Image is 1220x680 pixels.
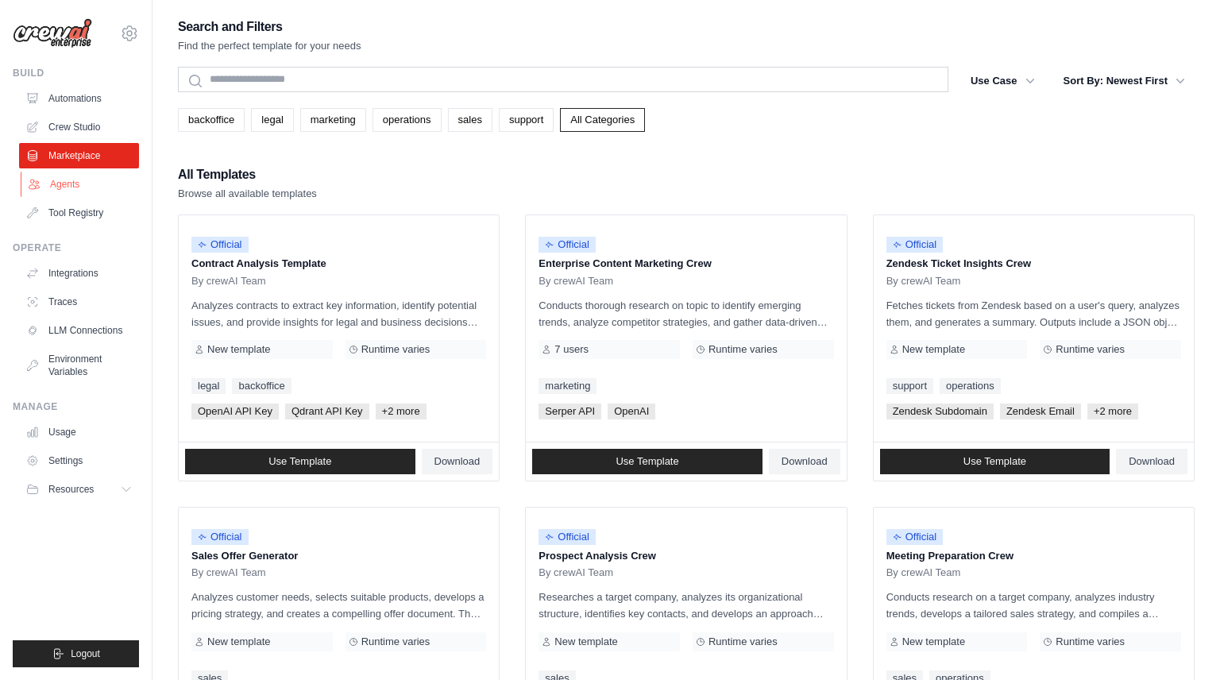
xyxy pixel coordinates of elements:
span: +2 more [1087,404,1138,419]
span: Download [434,455,481,468]
span: Official [539,237,596,253]
p: Prospect Analysis Crew [539,548,833,564]
a: Use Template [880,449,1110,474]
p: Analyzes customer needs, selects suitable products, develops a pricing strategy, and creates a co... [191,589,486,622]
div: Build [13,67,139,79]
div: Manage [13,400,139,413]
a: Automations [19,86,139,111]
span: Use Template [268,455,331,468]
a: backoffice [232,378,291,394]
a: Download [769,449,840,474]
span: New template [207,343,270,356]
button: Resources [19,477,139,502]
span: Runtime varies [1056,636,1125,648]
a: Marketplace [19,143,139,168]
span: +2 more [376,404,427,419]
span: Runtime varies [708,636,778,648]
p: Meeting Preparation Crew [886,548,1181,564]
h2: All Templates [178,164,317,186]
span: Resources [48,483,94,496]
span: Download [782,455,828,468]
p: Enterprise Content Marketing Crew [539,256,833,272]
span: OpenAI API Key [191,404,279,419]
span: Use Template [963,455,1026,468]
a: Environment Variables [19,346,139,384]
span: By crewAI Team [191,275,266,288]
span: Zendesk Subdomain [886,404,994,419]
p: Fetches tickets from Zendesk based on a user's query, analyzes them, and generates a summary. Out... [886,297,1181,330]
span: Runtime varies [708,343,778,356]
p: Researches a target company, analyzes its organizational structure, identifies key contacts, and ... [539,589,833,622]
span: By crewAI Team [886,566,961,579]
span: Qdrant API Key [285,404,369,419]
a: Download [422,449,493,474]
a: operations [373,108,442,132]
span: Logout [71,647,100,660]
button: Sort By: Newest First [1054,67,1195,95]
span: By crewAI Team [191,566,266,579]
a: LLM Connections [19,318,139,343]
span: Official [191,529,249,545]
a: Use Template [185,449,415,474]
span: New template [554,636,617,648]
a: marketing [539,378,596,394]
a: sales [448,108,492,132]
a: legal [251,108,293,132]
a: Tool Registry [19,200,139,226]
span: Use Template [616,455,678,468]
span: Official [886,237,944,253]
button: Use Case [961,67,1044,95]
span: 7 users [554,343,589,356]
a: backoffice [178,108,245,132]
span: Runtime varies [361,636,430,648]
span: Runtime varies [361,343,430,356]
span: Official [191,237,249,253]
p: Find the perfect template for your needs [178,38,361,54]
a: operations [940,378,1001,394]
span: Official [539,529,596,545]
a: Download [1116,449,1187,474]
a: Traces [19,289,139,315]
p: Browse all available templates [178,186,317,202]
a: Agents [21,172,141,197]
a: support [886,378,933,394]
span: New template [902,636,965,648]
p: Conducts research on a target company, analyzes industry trends, develops a tailored sales strate... [886,589,1181,622]
span: By crewAI Team [539,275,613,288]
span: Zendesk Email [1000,404,1081,419]
h2: Search and Filters [178,16,361,38]
span: By crewAI Team [539,566,613,579]
div: Operate [13,241,139,254]
span: Runtime varies [1056,343,1125,356]
img: Logo [13,18,92,48]
a: support [499,108,554,132]
span: Serper API [539,404,601,419]
p: Contract Analysis Template [191,256,486,272]
p: Analyzes contracts to extract key information, identify potential issues, and provide insights fo... [191,297,486,330]
span: New template [207,636,270,648]
button: Logout [13,640,139,667]
a: Crew Studio [19,114,139,140]
span: New template [902,343,965,356]
span: Download [1129,455,1175,468]
a: legal [191,378,226,394]
span: By crewAI Team [886,275,961,288]
span: Official [886,529,944,545]
a: Settings [19,448,139,473]
p: Sales Offer Generator [191,548,486,564]
span: OpenAI [608,404,655,419]
a: Usage [19,419,139,445]
a: Integrations [19,261,139,286]
a: All Categories [560,108,645,132]
a: marketing [300,108,366,132]
a: Use Template [532,449,762,474]
p: Conducts thorough research on topic to identify emerging trends, analyze competitor strategies, a... [539,297,833,330]
p: Zendesk Ticket Insights Crew [886,256,1181,272]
